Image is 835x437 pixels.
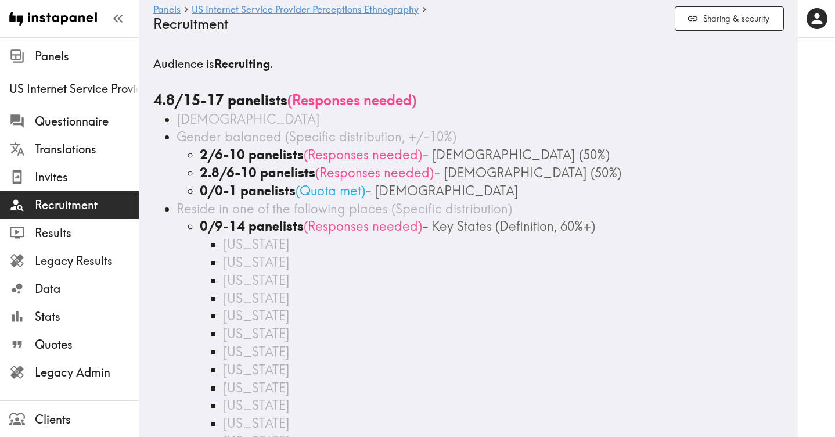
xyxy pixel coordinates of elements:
a: Panels [153,5,181,16]
span: Legacy Admin [35,364,139,381]
span: Reside in one of the following places (Specific distribution) [177,200,512,217]
span: [US_STATE] [223,361,290,378]
span: ( Quota met ) [296,182,365,199]
span: Recruitment [35,197,139,213]
span: Stats [35,309,139,325]
span: [US_STATE] [223,415,290,431]
span: Invites [35,169,139,185]
span: [US_STATE] [223,379,290,396]
span: Panels [35,48,139,65]
span: Translations [35,141,139,157]
span: Data [35,281,139,297]
b: 4.8/15-17 panelists [153,91,287,109]
span: [US_STATE] [223,272,290,288]
span: Questionnaire [35,113,139,130]
span: - Key States (Definition, 60%+) [422,218,595,234]
span: - [DEMOGRAPHIC_DATA] [365,182,519,199]
span: - [DEMOGRAPHIC_DATA] (50%) [422,146,610,163]
span: [US_STATE] [223,307,290,324]
span: US Internet Service Provider Perceptions Ethnography [9,81,139,97]
span: Legacy Results [35,253,139,269]
b: 0/9-14 panelists [200,218,304,234]
span: Gender balanced (Specific distribution, +/-10%) [177,128,456,145]
span: ( Responses needed ) [304,146,422,163]
span: [US_STATE] [223,254,290,270]
a: US Internet Service Provider Perceptions Ethnography [192,5,419,16]
b: 0/0-1 panelists [200,182,296,199]
h4: Recruitment [153,16,665,33]
b: 2.8/6-10 panelists [200,164,315,181]
button: Sharing & security [675,6,784,31]
span: Clients [35,411,139,428]
span: [US_STATE] [223,236,290,252]
span: Results [35,225,139,241]
b: 2/6-10 panelists [200,146,304,163]
span: ( Responses needed ) [304,218,422,234]
span: [US_STATE] [223,290,290,306]
span: [DEMOGRAPHIC_DATA] [177,111,320,127]
span: [US_STATE] [223,397,290,413]
span: Quotes [35,336,139,353]
h5: Audience is . [153,56,784,72]
span: - [DEMOGRAPHIC_DATA] (50%) [434,164,621,181]
b: Recruiting [214,56,270,71]
span: [US_STATE] [223,325,290,342]
span: ( Responses needed ) [315,164,434,181]
span: ( Responses needed ) [287,91,416,109]
span: [US_STATE] [223,343,290,360]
